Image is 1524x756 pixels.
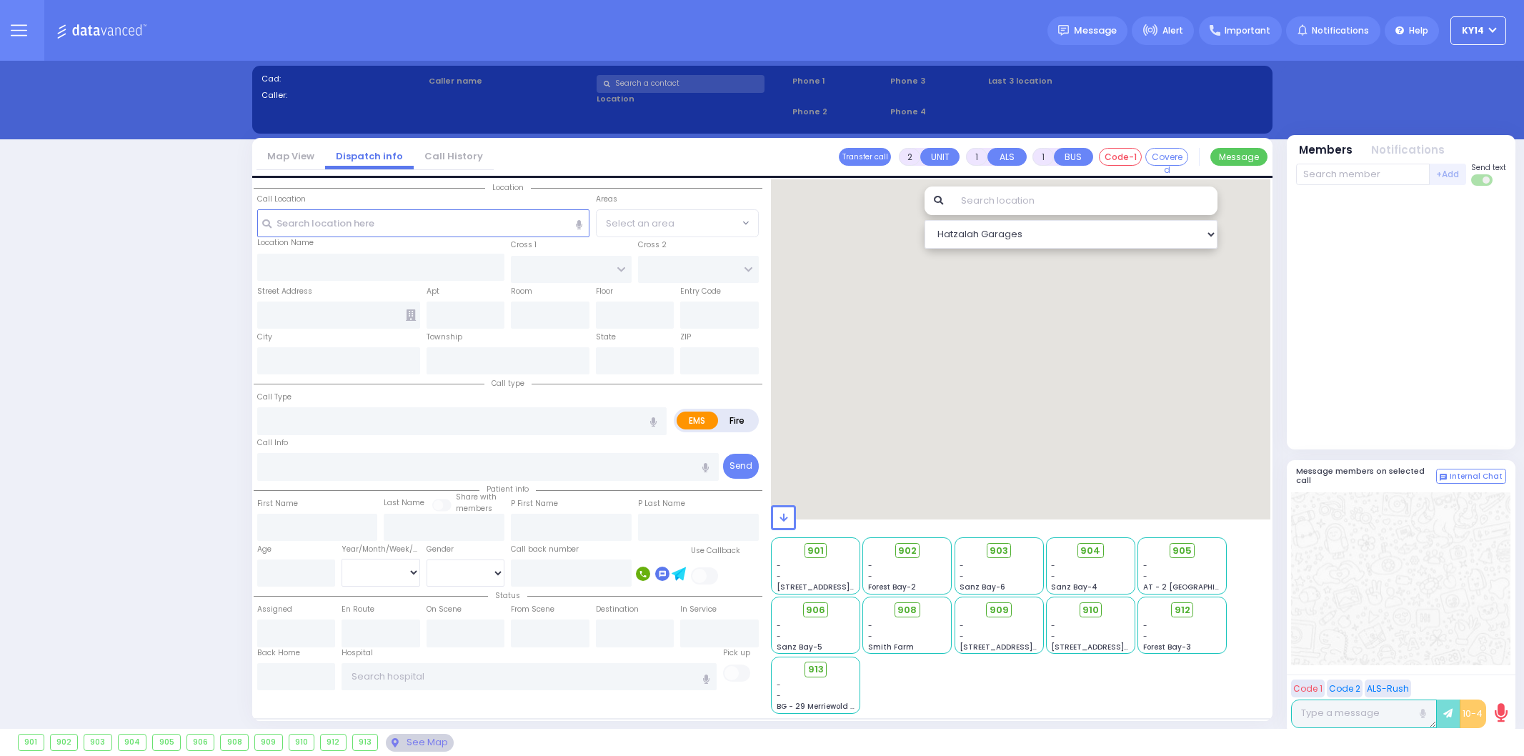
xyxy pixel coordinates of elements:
span: - [777,690,781,701]
span: Help [1409,24,1428,37]
span: Forest Bay-2 [868,582,916,592]
label: Last Name [384,497,424,509]
input: Search a contact [597,75,765,93]
span: - [777,620,781,631]
span: - [868,560,872,571]
label: Age [257,544,272,555]
label: Areas [596,194,617,205]
label: EMS [677,412,718,429]
label: Last 3 location [988,75,1125,87]
button: ALS [987,148,1027,166]
span: [STREET_ADDRESS][PERSON_NAME] [1051,642,1186,652]
div: 908 [221,735,248,750]
span: [STREET_ADDRESS][PERSON_NAME] [960,642,1095,652]
label: Use Callback [691,545,740,557]
span: - [1143,560,1147,571]
label: Gender [427,544,454,555]
span: Send text [1471,162,1506,173]
span: - [960,631,964,642]
img: message.svg [1058,25,1069,36]
button: Internal Chat [1436,469,1506,484]
label: Fire [717,412,757,429]
span: - [960,560,964,571]
label: Caller name [429,75,592,87]
span: Call type [484,378,532,389]
label: Room [511,286,532,297]
span: Internal Chat [1450,472,1503,482]
span: - [868,571,872,582]
button: Message [1210,148,1267,166]
span: Sanz Bay-4 [1051,582,1097,592]
div: 909 [255,735,282,750]
img: comment-alt.png [1440,474,1447,481]
span: - [1051,620,1055,631]
span: - [1051,571,1055,582]
span: Other building occupants [406,309,416,321]
a: Call History [414,149,494,163]
span: [STREET_ADDRESS][PERSON_NAME] [777,582,912,592]
label: Call Type [257,392,292,403]
span: Forest Bay-3 [1143,642,1191,652]
button: Code 1 [1291,680,1325,697]
span: - [1143,631,1147,642]
label: Cross 2 [638,239,667,251]
span: Sanz Bay-6 [960,582,1005,592]
label: Township [427,332,462,343]
span: 903 [990,544,1008,558]
label: Hospital [342,647,373,659]
span: Status [488,590,527,601]
span: 908 [897,603,917,617]
label: Floor [596,286,613,297]
span: - [960,571,964,582]
span: - [868,620,872,631]
label: Assigned [257,604,292,615]
label: City [257,332,272,343]
span: Alert [1162,24,1183,37]
div: 905 [153,735,180,750]
span: - [1143,571,1147,582]
button: Members [1299,142,1353,159]
h5: Message members on selected call [1296,467,1436,485]
label: Location Name [257,237,314,249]
span: Select an area [606,217,674,231]
span: - [1051,631,1055,642]
span: 909 [990,603,1009,617]
span: - [777,571,781,582]
span: - [960,620,964,631]
label: P Last Name [638,498,685,509]
input: Search location [952,186,1217,215]
small: Share with [456,492,497,502]
label: Pick up [723,647,750,659]
button: Code 2 [1327,680,1363,697]
button: Notifications [1371,142,1445,159]
span: Sanz Bay-5 [777,642,822,652]
label: Call Location [257,194,306,205]
span: Phone 4 [890,106,983,118]
label: P First Name [511,498,558,509]
label: On Scene [427,604,462,615]
span: - [777,680,781,690]
span: AT - 2 [GEOGRAPHIC_DATA] [1143,582,1249,592]
label: First Name [257,498,298,509]
button: Code-1 [1099,148,1142,166]
label: State [596,332,616,343]
button: Transfer call [839,148,891,166]
span: 912 [1175,603,1190,617]
div: Year/Month/Week/Day [342,544,420,555]
input: Search location here [257,209,589,237]
span: 902 [898,544,917,558]
button: BUS [1054,148,1093,166]
span: - [1143,620,1147,631]
div: 912 [321,735,346,750]
button: Covered [1145,148,1188,166]
label: From Scene [511,604,554,615]
label: Destination [596,604,639,615]
span: 904 [1080,544,1100,558]
input: Search member [1296,164,1430,185]
span: KY14 [1462,24,1484,37]
div: 906 [187,735,214,750]
span: members [456,503,492,514]
span: - [1051,560,1055,571]
span: - [868,631,872,642]
label: In Service [680,604,717,615]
